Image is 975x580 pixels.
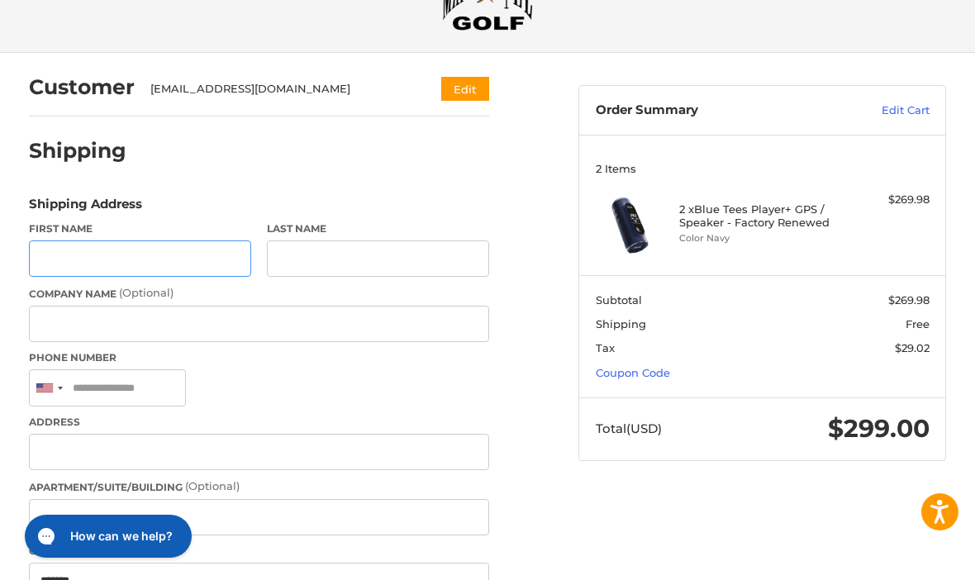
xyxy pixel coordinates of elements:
small: (Optional) [119,286,174,299]
a: Edit Cart [823,102,930,119]
span: Subtotal [596,293,642,307]
span: $269.98 [888,293,930,307]
iframe: Gorgias live chat messenger [17,509,197,563]
h3: 2 Items [596,162,930,175]
span: $299.00 [828,413,930,444]
span: Shipping [596,317,646,330]
div: United States: +1 [30,370,68,406]
li: Color Navy [679,231,842,245]
label: Address [29,415,490,430]
a: Coupon Code [596,366,670,379]
h2: Customer [29,74,135,100]
div: [EMAIL_ADDRESS][DOMAIN_NAME] [150,81,409,97]
label: Apartment/Suite/Building [29,478,490,495]
div: $269.98 [846,192,930,208]
h2: Shipping [29,138,126,164]
span: Free [906,317,930,330]
button: Edit [441,77,489,101]
small: (Optional) [185,479,240,492]
label: Phone Number [29,350,490,365]
span: Total (USD) [596,421,662,436]
label: Company Name [29,285,490,302]
label: City [29,544,490,559]
span: Tax [596,341,615,354]
h4: 2 x Blue Tees Player+ GPS / Speaker - Factory Renewed [679,202,842,230]
legend: Shipping Address [29,195,142,221]
h3: Order Summary [596,102,824,119]
label: Last Name [267,221,489,236]
span: $29.02 [895,341,930,354]
label: First Name [29,221,251,236]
